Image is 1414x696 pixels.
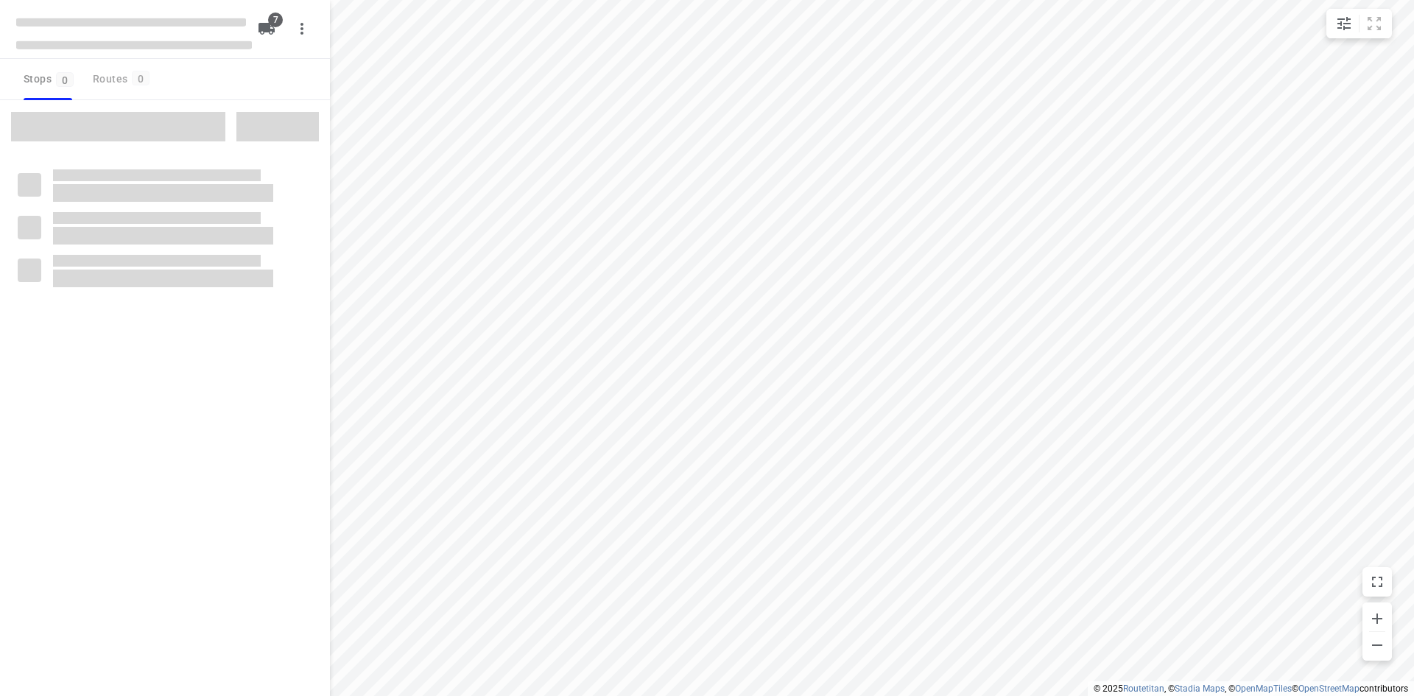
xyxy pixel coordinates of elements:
[1326,9,1392,38] div: small contained button group
[1123,683,1164,694] a: Routetitan
[1175,683,1225,694] a: Stadia Maps
[1235,683,1292,694] a: OpenMapTiles
[1094,683,1408,694] li: © 2025 , © , © © contributors
[1329,9,1359,38] button: Map settings
[1298,683,1360,694] a: OpenStreetMap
